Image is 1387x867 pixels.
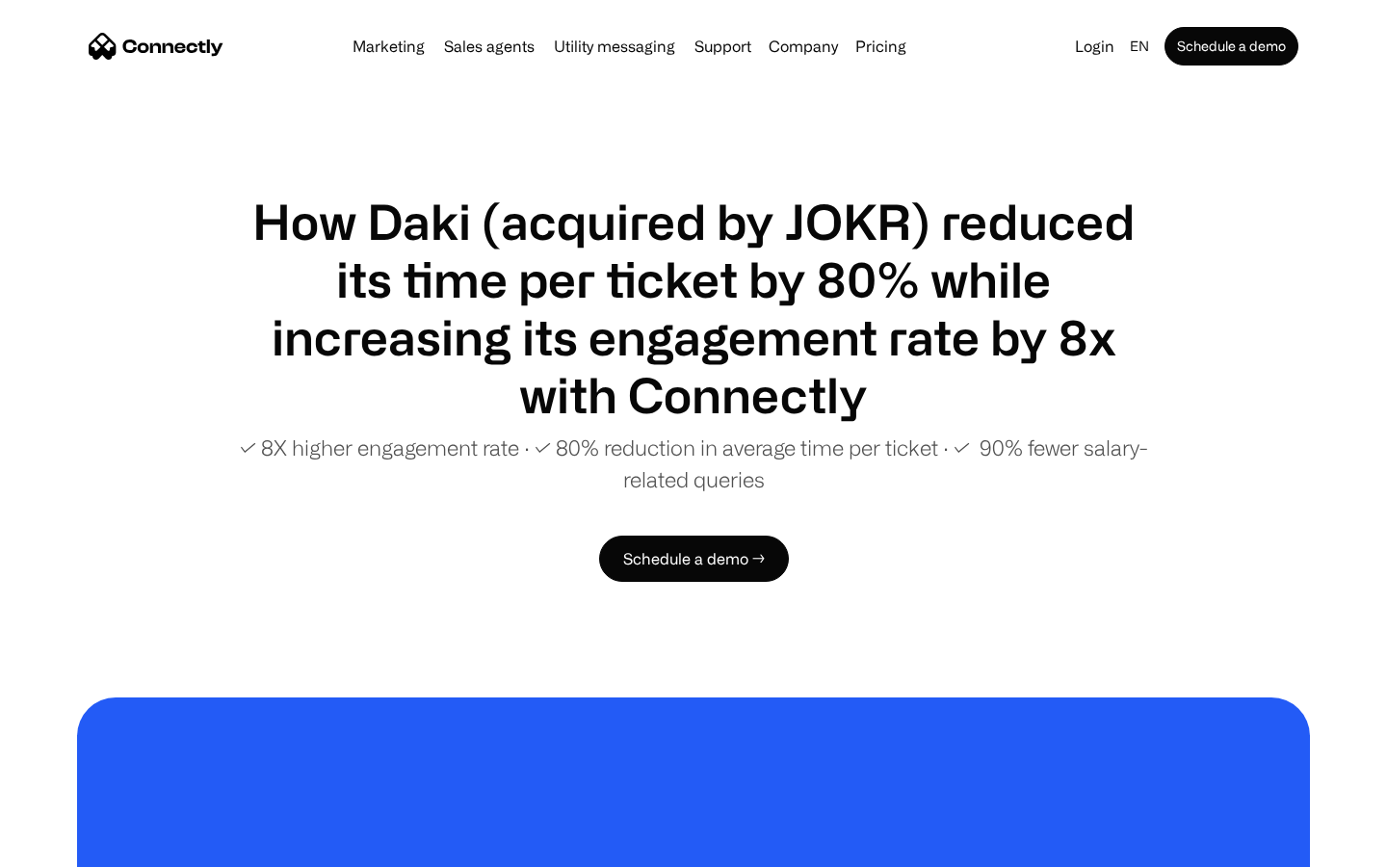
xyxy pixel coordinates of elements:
[19,831,116,860] aside: Language selected: English
[1067,33,1122,60] a: Login
[599,536,789,582] a: Schedule a demo →
[687,39,759,54] a: Support
[231,432,1156,495] p: ✓ 8X higher engagement rate ∙ ✓ 80% reduction in average time per ticket ∙ ✓ 90% fewer salary-rel...
[769,33,838,60] div: Company
[848,39,914,54] a: Pricing
[345,39,432,54] a: Marketing
[436,39,542,54] a: Sales agents
[1165,27,1298,66] a: Schedule a demo
[39,833,116,860] ul: Language list
[231,193,1156,424] h1: How Daki (acquired by JOKR) reduced its time per ticket by 80% while increasing its engagement ra...
[546,39,683,54] a: Utility messaging
[1130,33,1149,60] div: en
